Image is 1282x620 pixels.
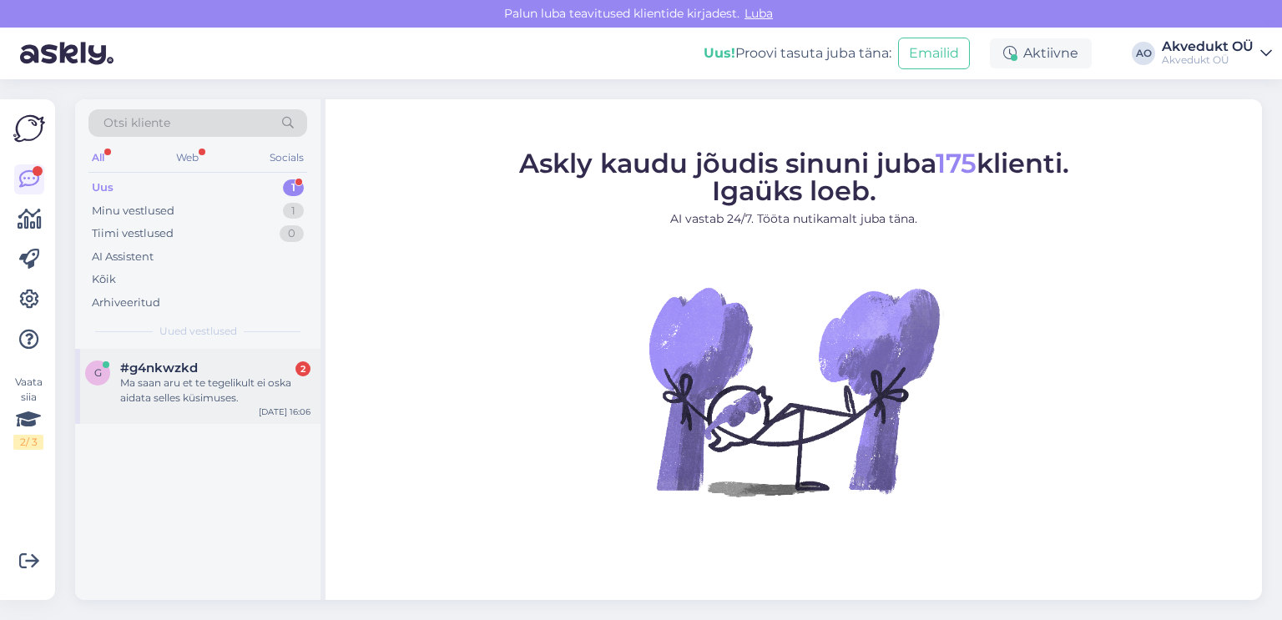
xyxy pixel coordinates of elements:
[280,225,304,242] div: 0
[103,114,170,132] span: Otsi kliente
[92,225,174,242] div: Tiimi vestlused
[739,6,778,21] span: Luba
[13,435,43,450] div: 2 / 3
[644,240,944,541] img: No Chat active
[936,146,977,179] span: 175
[13,113,45,144] img: Askly Logo
[295,361,310,376] div: 2
[266,147,307,169] div: Socials
[88,147,108,169] div: All
[1162,40,1272,67] a: Akvedukt OÜAkvedukt OÜ
[120,376,310,406] div: Ma saan aru et te tegelikult ei oska aidata selles küsimuses.
[283,203,304,219] div: 1
[159,324,237,339] span: Uued vestlused
[259,406,310,418] div: [DATE] 16:06
[283,179,304,196] div: 1
[990,38,1092,68] div: Aktiivne
[704,45,735,61] b: Uus!
[1162,40,1254,53] div: Akvedukt OÜ
[92,271,116,288] div: Kõik
[92,249,154,265] div: AI Assistent
[519,146,1069,206] span: Askly kaudu jõudis sinuni juba klienti. Igaüks loeb.
[898,38,970,69] button: Emailid
[120,360,198,376] span: #g4nkwzkd
[519,209,1069,227] p: AI vastab 24/7. Tööta nutikamalt juba täna.
[92,179,114,196] div: Uus
[704,43,891,63] div: Proovi tasuta juba täna:
[92,295,160,311] div: Arhiveeritud
[13,375,43,450] div: Vaata siia
[173,147,202,169] div: Web
[1162,53,1254,67] div: Akvedukt OÜ
[92,203,174,219] div: Minu vestlused
[1132,42,1155,65] div: AO
[94,366,102,379] span: g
